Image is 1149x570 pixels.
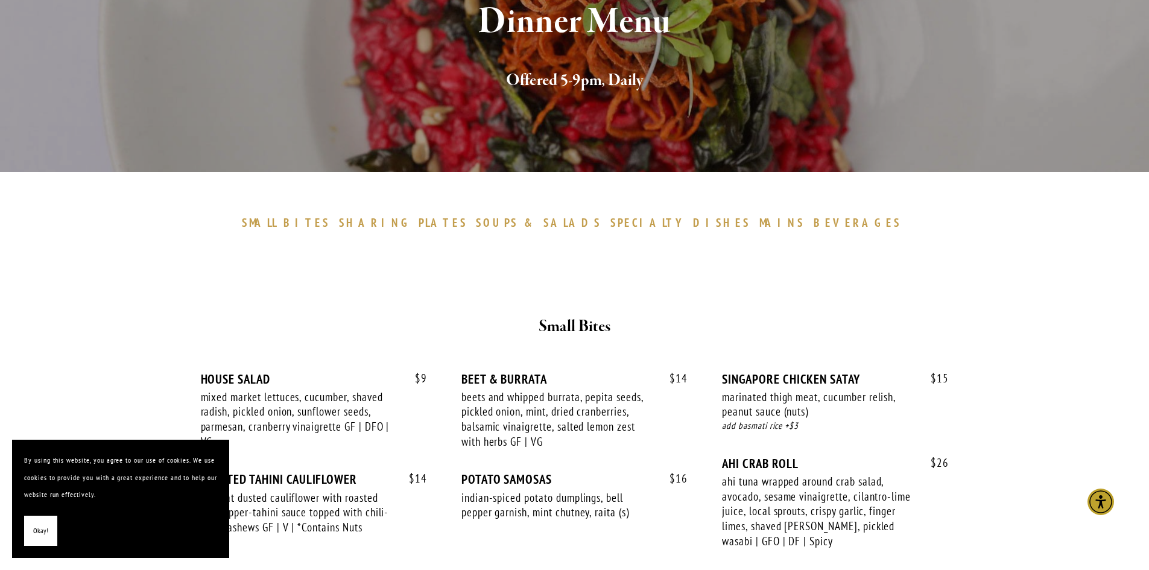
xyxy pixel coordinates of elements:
a: SMALLBITES [242,215,337,230]
div: ahi tuna wrapped around crab salad, avocado, sesame vinaigrette, cilantro-lime juice, local sprou... [722,474,914,549]
span: SPECIALTY [610,215,688,230]
h1: Dinner Menu [223,2,926,42]
span: $ [415,371,421,385]
span: 15 [919,372,949,385]
div: HOUSE SALAD [201,372,427,387]
span: SMALL [242,215,278,230]
span: $ [931,371,937,385]
div: ROASTED TAHINI CAULIFLOWER [201,472,427,487]
span: SALADS [543,215,601,230]
strong: Small Bites [539,316,610,337]
div: marinated thigh meat, cucumber relish, peanut sauce (nuts) [722,390,914,419]
span: 26 [919,456,949,470]
span: Okay! [33,522,48,540]
div: mixed market lettuces, cucumber, shaved radish, pickled onion, sunflower seeds, parmesan, cranber... [201,390,393,449]
div: POTATO SAMOSAS [461,472,688,487]
span: $ [409,471,415,486]
span: $ [931,455,937,470]
button: Okay! [24,516,57,546]
div: beets and whipped burrata, pepita seeds, pickled onion, mint, dried cranberries, balsamic vinaigr... [461,390,653,449]
div: AHI CRAB ROLL [722,456,948,471]
a: SPECIALTYDISHES [610,215,756,230]
a: SOUPS&SALADS [476,215,607,230]
span: & [524,215,537,230]
section: Cookie banner [12,440,229,558]
div: baharat dusted cauliflower with roasted red pepper-tahini sauce topped with chili-lime cashews GF... [201,490,393,535]
span: PLATES [419,215,467,230]
div: add basmati rice +$3 [722,419,948,433]
div: indian-spiced potato dumplings, bell pepper garnish, mint chutney, raita (s) [461,490,653,520]
span: 16 [657,472,688,486]
span: BEVERAGES [814,215,902,230]
span: $ [669,371,676,385]
a: BEVERAGES [814,215,908,230]
h2: Offered 5-9pm, Daily [223,68,926,93]
span: MAINS [759,215,805,230]
div: Accessibility Menu [1087,489,1114,515]
span: 14 [397,472,427,486]
span: SOUPS [476,215,518,230]
span: 14 [657,372,688,385]
span: DISHES [693,215,750,230]
a: MAINS [759,215,811,230]
span: BITES [283,215,330,230]
span: SHARING [339,215,413,230]
span: 9 [403,372,427,385]
div: BEET & BURRATA [461,372,688,387]
a: SHARINGPLATES [339,215,473,230]
p: By using this website, you agree to our use of cookies. We use cookies to provide you with a grea... [24,452,217,504]
div: SINGAPORE CHICKEN SATAY [722,372,948,387]
span: $ [669,471,676,486]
